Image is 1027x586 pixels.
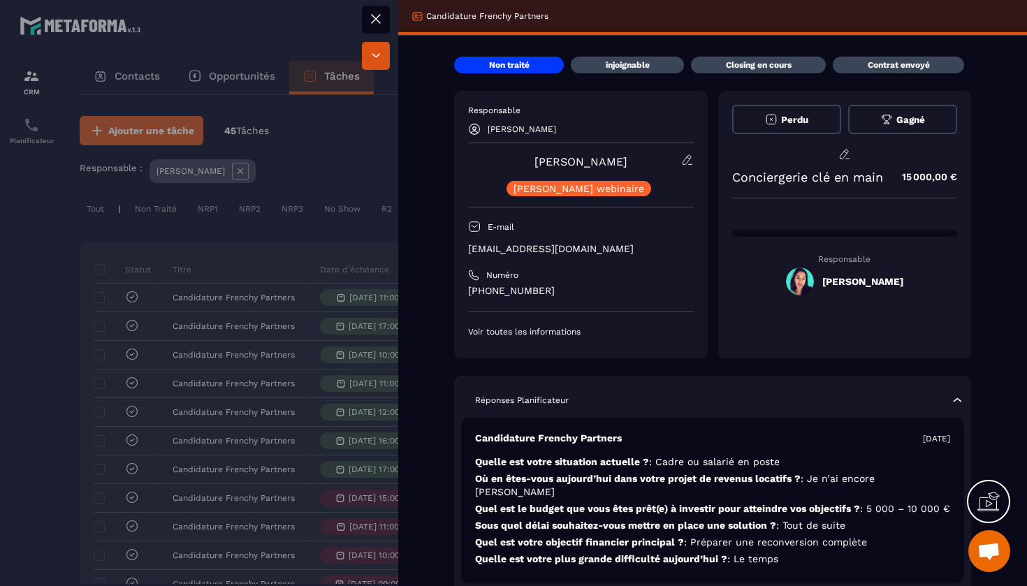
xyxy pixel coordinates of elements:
p: Closing en cours [726,59,792,71]
p: [PHONE_NUMBER] [468,284,694,298]
p: 15 000,00 € [888,163,957,191]
p: [PERSON_NAME] webinaire [513,184,644,193]
p: [DATE] [923,433,950,444]
div: Ouvrir le chat [968,530,1010,572]
p: Quelle est votre situation actuelle ? [475,455,950,469]
span: Perdu [781,115,808,125]
span: : 5 000 – 10 000 € [860,503,950,514]
p: [PERSON_NAME] [488,124,556,134]
span: Gagné [896,115,925,125]
h5: [PERSON_NAME] [822,276,903,287]
p: E-mail [488,221,514,233]
button: Gagné [848,105,957,134]
p: Responsable [468,105,694,116]
p: Responsable [732,254,958,264]
p: Où en êtes-vous aujourd’hui dans votre projet de revenus locatifs ? [475,472,950,499]
p: Candidature Frenchy Partners [475,432,622,445]
p: Numéro [486,270,518,281]
span: : Tout de suite [776,520,845,531]
p: Voir toutes les informations [468,326,694,337]
p: Sous quel délai souhaitez-vous mettre en place une solution ? [475,519,950,532]
p: Réponses Planificateur [475,395,569,406]
a: [PERSON_NAME] [534,155,627,168]
p: Quel est votre objectif financier principal ? [475,536,950,549]
p: [EMAIL_ADDRESS][DOMAIN_NAME] [468,242,694,256]
p: Quelle est votre plus grande difficulté aujourd’hui ? [475,552,950,566]
p: Quel est le budget que vous êtes prêt(e) à investir pour atteindre vos objectifs ? [475,502,950,515]
span: : Cadre ou salarié en poste [649,456,780,467]
p: Conciergerie clé en main [732,170,883,184]
p: Non traité [489,59,530,71]
p: Contrat envoyé [868,59,930,71]
span: : Préparer une reconversion complète [684,536,867,548]
p: injoignable [606,59,650,71]
button: Perdu [732,105,841,134]
span: : Le temps [727,553,778,564]
p: Candidature Frenchy Partners [426,10,548,22]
